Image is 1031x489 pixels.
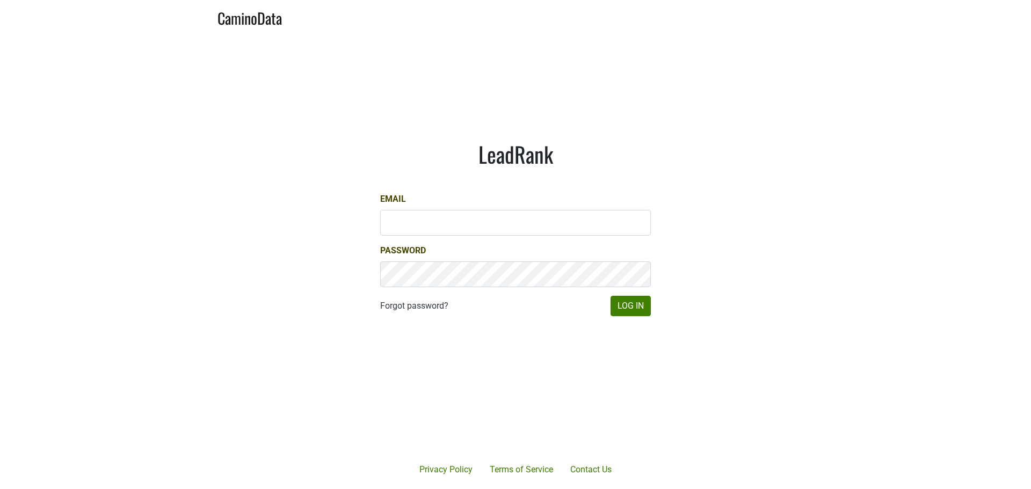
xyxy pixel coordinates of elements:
label: Password [380,244,426,257]
label: Email [380,193,406,206]
a: Privacy Policy [411,459,481,480]
a: Contact Us [562,459,620,480]
button: Log In [611,296,651,316]
a: CaminoData [217,4,282,30]
h1: LeadRank [380,141,651,167]
a: Terms of Service [481,459,562,480]
a: Forgot password? [380,300,448,312]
